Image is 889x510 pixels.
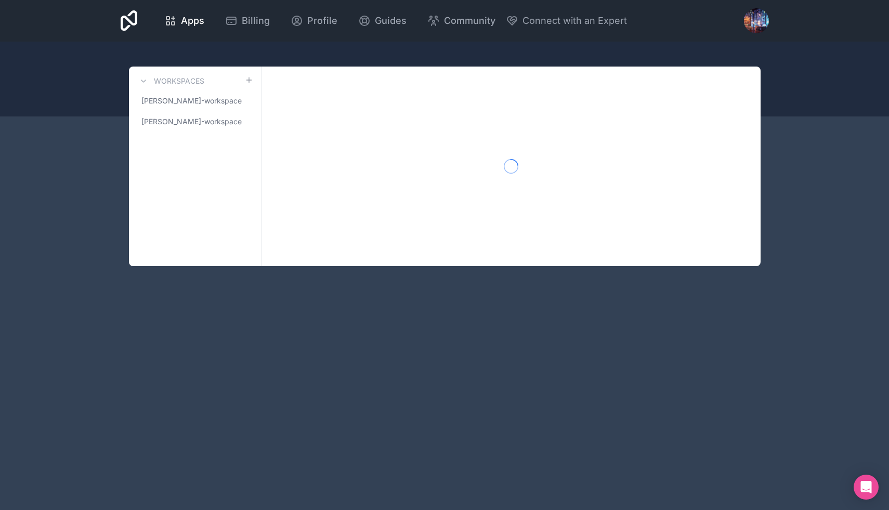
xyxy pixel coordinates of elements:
[282,9,346,32] a: Profile
[419,9,504,32] a: Community
[242,14,270,28] span: Billing
[522,14,627,28] span: Connect with an Expert
[307,14,337,28] span: Profile
[444,14,495,28] span: Community
[350,9,415,32] a: Guides
[217,9,278,32] a: Billing
[137,91,253,110] a: [PERSON_NAME]-workspace
[156,9,213,32] a: Apps
[854,475,879,500] div: Open Intercom Messenger
[141,96,242,106] span: [PERSON_NAME]-workspace
[137,112,253,131] a: [PERSON_NAME]-workspace
[506,14,627,28] button: Connect with an Expert
[154,76,204,86] h3: Workspaces
[181,14,204,28] span: Apps
[141,116,242,127] span: [PERSON_NAME]-workspace
[137,75,204,87] a: Workspaces
[375,14,407,28] span: Guides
